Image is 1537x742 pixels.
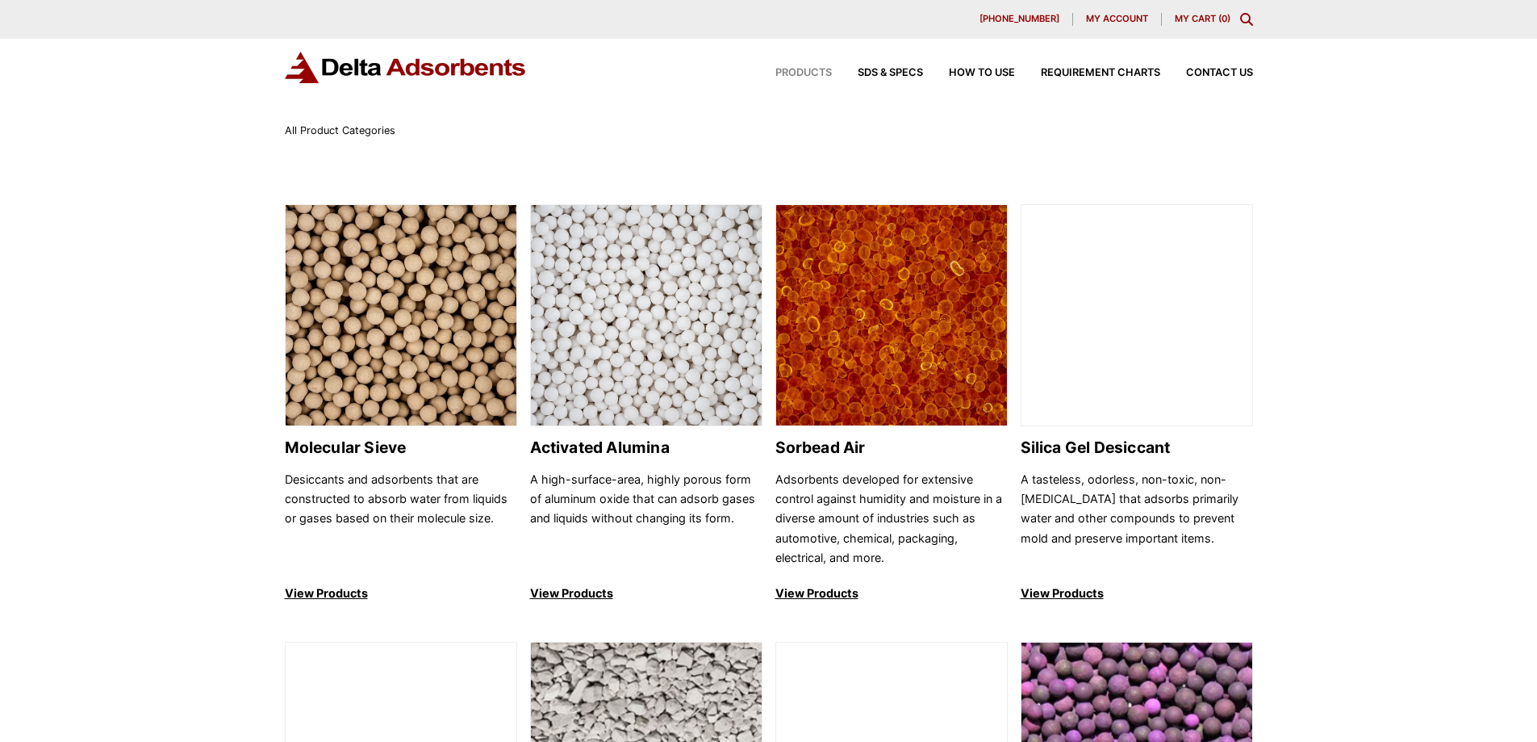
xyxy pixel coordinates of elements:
p: Desiccants and adsorbents that are constructed to absorb water from liquids or gases based on the... [285,470,517,568]
a: Contact Us [1160,68,1253,78]
a: [PHONE_NUMBER] [967,13,1073,26]
span: My account [1086,15,1148,23]
a: Requirement Charts [1015,68,1160,78]
h2: Molecular Sieve [285,438,517,457]
a: How to Use [923,68,1015,78]
span: 0 [1222,13,1227,24]
p: A high-surface-area, highly porous form of aluminum oxide that can adsorb gases and liquids witho... [530,470,762,568]
a: Molecular Sieve Molecular Sieve Desiccants and adsorbents that are constructed to absorb water fr... [285,204,517,604]
span: Contact Us [1186,68,1253,78]
img: Molecular Sieve [286,205,516,427]
span: How to Use [949,68,1015,78]
img: Sorbead Air [776,205,1007,427]
span: Products [775,68,832,78]
span: All Product Categories [285,124,395,136]
h2: Silica Gel Desiccant [1021,438,1253,457]
a: My Cart (0) [1175,13,1230,24]
a: My account [1073,13,1162,26]
p: View Products [775,584,1008,603]
span: [PHONE_NUMBER] [979,15,1059,23]
p: View Products [1021,584,1253,603]
h2: Sorbead Air [775,438,1008,457]
span: Requirement Charts [1041,68,1160,78]
div: Toggle Modal Content [1240,13,1253,26]
p: View Products [530,584,762,603]
p: A tasteless, odorless, non-toxic, non-[MEDICAL_DATA] that adsorbs primarily water and other compo... [1021,470,1253,568]
a: Products [750,68,832,78]
a: Sorbead Air Sorbead Air Adsorbents developed for extensive control against humidity and moisture ... [775,204,1008,604]
a: Activated Alumina Activated Alumina A high-surface-area, highly porous form of aluminum oxide tha... [530,204,762,604]
a: Silica Gel Desiccant Silica Gel Desiccant A tasteless, odorless, non-toxic, non-[MEDICAL_DATA] th... [1021,204,1253,604]
span: SDS & SPECS [858,68,923,78]
p: View Products [285,584,517,603]
img: Activated Alumina [531,205,762,427]
a: SDS & SPECS [832,68,923,78]
p: Adsorbents developed for extensive control against humidity and moisture in a diverse amount of i... [775,470,1008,568]
img: Silica Gel Desiccant [1021,205,1252,427]
h2: Activated Alumina [530,438,762,457]
img: Delta Adsorbents [285,52,527,83]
